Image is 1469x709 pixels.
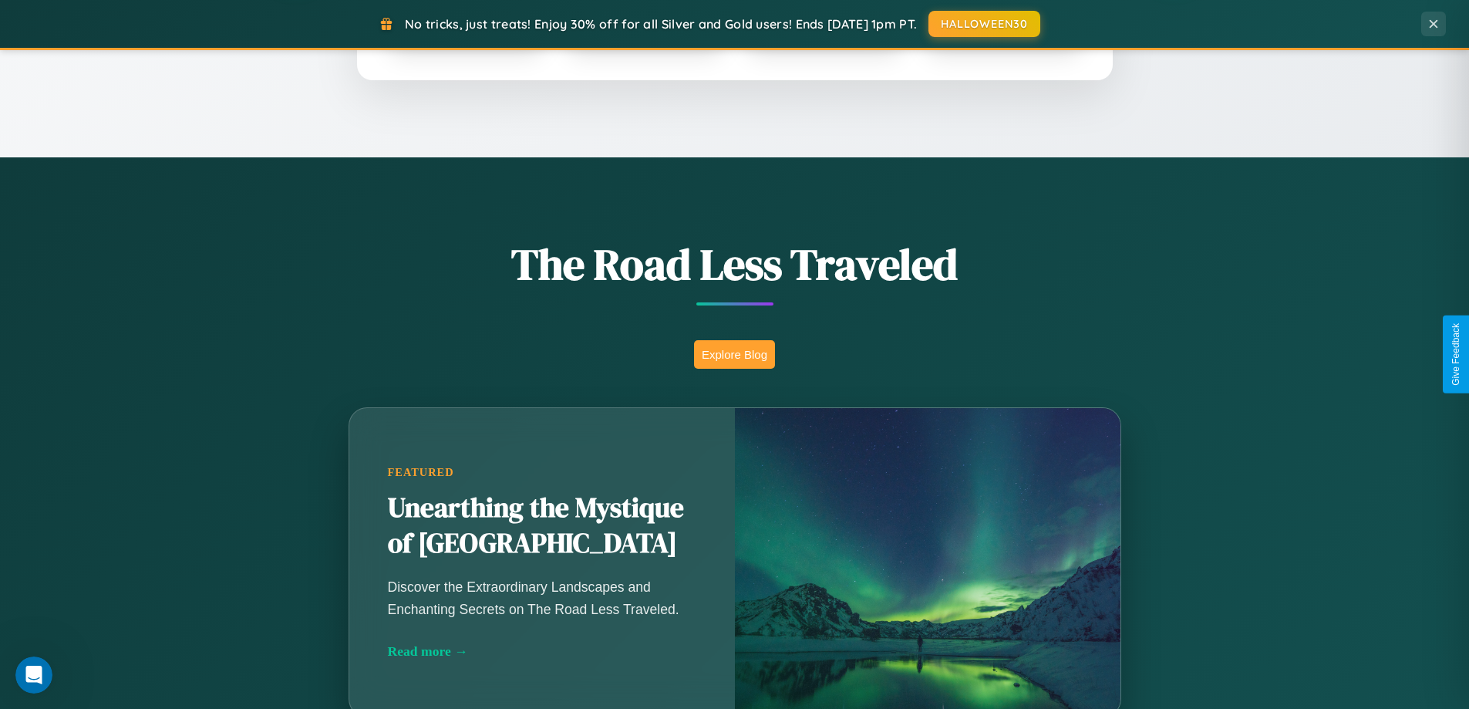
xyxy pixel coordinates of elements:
div: Give Feedback [1450,323,1461,386]
button: HALLOWEEN30 [928,11,1040,37]
iframe: Intercom live chat [15,657,52,694]
span: No tricks, just treats! Enjoy 30% off for all Silver and Gold users! Ends [DATE] 1pm PT. [405,16,917,32]
div: Featured [388,466,696,479]
button: Explore Blog [694,340,775,369]
p: Discover the Extraordinary Landscapes and Enchanting Secrets on The Road Less Traveled. [388,576,696,620]
h1: The Road Less Traveled [272,235,1198,294]
div: Read more → [388,643,696,660]
h2: Unearthing the Mystique of [GEOGRAPHIC_DATA] [388,491,696,562]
